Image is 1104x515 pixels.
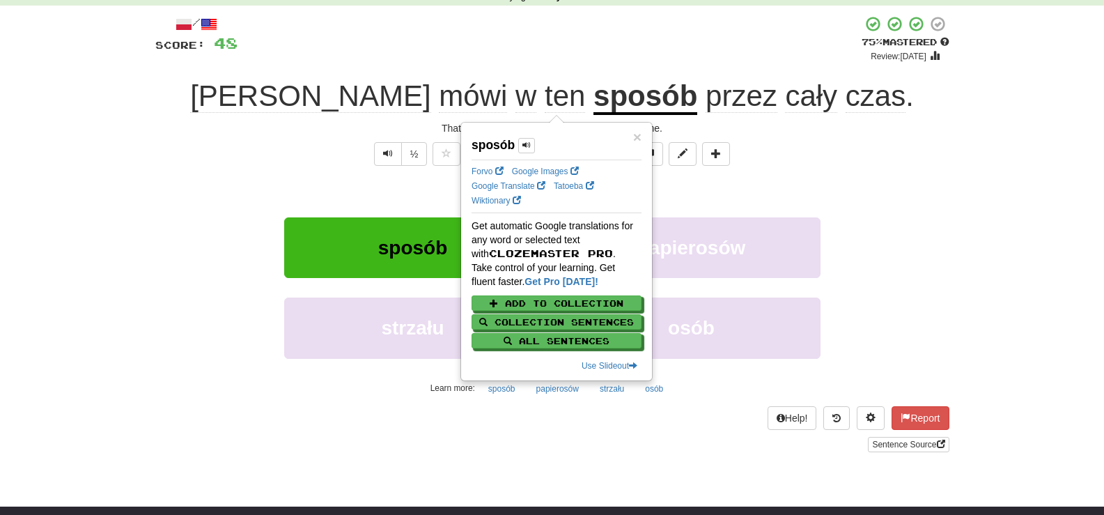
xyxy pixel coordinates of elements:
span: osób [668,317,715,339]
a: Tatoeba [554,181,594,191]
span: sposób [378,237,448,259]
p: Get automatic Google translations for any word or selected text with . Take control of your learn... [472,219,642,289]
div: That's the way [PERSON_NAME] talks all the time. [155,121,949,135]
button: Favorite sentence (alt+f) [433,142,460,166]
strong: sposób [472,138,515,152]
button: ½ [401,142,428,166]
button: Collection Sentences [472,314,642,330]
button: strzału [284,298,542,358]
button: osób [563,298,821,358]
button: osób [637,378,671,399]
u: sposób [593,79,697,115]
div: Mastered [862,36,949,49]
span: 75 % [862,36,883,47]
a: Sentence Source [868,437,949,452]
a: Get Pro [DATE]! [524,276,598,287]
div: Text-to-speech controls [371,142,428,166]
span: Clozemaster Pro [489,247,613,259]
button: Play sentence audio (ctl+space) [374,142,402,166]
span: . [697,79,913,113]
small: Review: [DATE] [871,52,926,61]
button: All Sentences [472,333,642,348]
button: Report [892,406,949,430]
span: Score: [155,39,205,51]
button: papierosów [563,217,821,278]
button: Help! [768,406,817,430]
button: Add to Collection [472,295,642,311]
span: [PERSON_NAME] [190,79,430,113]
span: w [515,79,536,113]
span: ten [545,79,585,113]
button: Close [633,130,642,144]
span: 48 [214,34,238,52]
a: Wiktionary [472,196,521,206]
span: papierosów [637,237,746,259]
button: Add to collection (alt+a) [702,142,730,166]
small: Learn more: [430,383,475,393]
button: strzału [592,378,632,399]
button: Round history (alt+y) [823,406,850,430]
a: Google Translate [472,181,545,191]
span: cały [785,79,837,113]
button: papierosów [529,378,586,399]
span: czas [846,79,905,113]
button: Use Slideout [577,358,642,374]
a: Google Images [512,167,579,176]
div: / [155,15,238,33]
span: mówi [439,79,507,113]
button: sposób [284,217,542,278]
button: Edit sentence (alt+d) [669,142,697,166]
a: Forvo [472,167,504,176]
button: sposób [481,378,523,399]
span: strzału [381,317,444,339]
span: przez [706,79,777,113]
span: × [633,129,642,145]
